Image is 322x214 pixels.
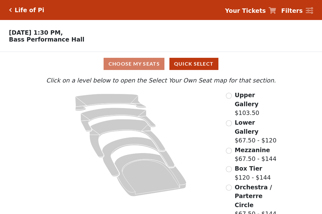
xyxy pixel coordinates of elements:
[75,94,146,111] path: Upper Gallery - Seats Available: 163
[225,7,266,14] strong: Your Tickets
[235,92,258,107] span: Upper Gallery
[235,165,262,172] span: Box Tier
[235,146,276,163] label: $67.50 - $144
[235,118,277,145] label: $67.50 - $120
[225,6,276,15] a: Your Tickets
[235,119,258,135] span: Lower Gallery
[169,58,218,70] button: Quick Select
[45,76,277,85] p: Click on a level below to open the Select Your Own Seat map for that section.
[235,184,272,208] span: Orchestra / Parterre Circle
[235,147,270,153] span: Mezzanine
[81,108,156,132] path: Lower Gallery - Seats Available: 60
[15,7,44,14] h5: Life of Pi
[115,153,187,197] path: Orchestra / Parterre Circle - Seats Available: 29
[235,164,271,182] label: $120 - $144
[9,8,12,12] a: Click here to go back to filters
[281,7,303,14] strong: Filters
[235,91,277,117] label: $103.50
[281,6,313,15] a: Filters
